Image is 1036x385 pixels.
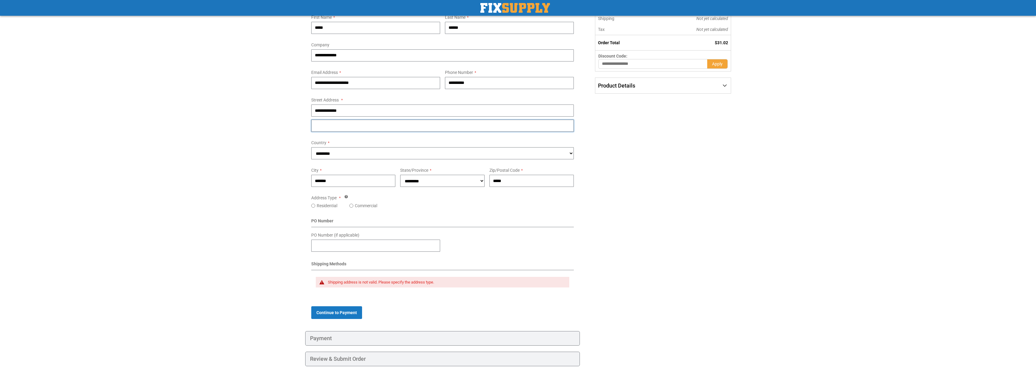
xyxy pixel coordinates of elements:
span: Company [311,42,329,47]
span: Not yet calculated [696,27,728,32]
div: Shipping Methods [311,261,574,270]
span: First Name [311,15,332,20]
div: PO Number [311,218,574,227]
button: Continue to Payment [311,306,362,319]
span: Shipping [598,16,614,21]
span: Country [311,140,326,145]
div: Shipping address is not valid. Please specify the address type. [328,280,564,285]
span: Discount Code: [598,54,627,58]
th: Tax [595,24,655,35]
span: Zip/Postal Code [489,168,520,173]
span: State/Province [400,168,428,173]
a: store logo [480,3,550,13]
span: Address Type [311,195,337,200]
span: PO Number (if applicable) [311,233,359,237]
span: City [311,168,319,173]
img: Fix Industrial Supply [480,3,550,13]
span: Email Address [311,70,338,75]
span: Street Address [311,98,339,102]
div: Payment [305,331,580,346]
span: Phone Number [445,70,473,75]
span: $31.02 [715,40,728,45]
span: Product Details [598,82,635,89]
span: Not yet calculated [696,16,728,21]
span: Apply [712,61,723,66]
span: Continue to Payment [316,310,357,315]
span: Last Name [445,15,466,20]
label: Commercial [355,203,377,209]
button: Apply [707,59,728,69]
strong: Order Total [598,40,620,45]
div: Review & Submit Order [305,352,580,366]
label: Residential [317,203,337,209]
